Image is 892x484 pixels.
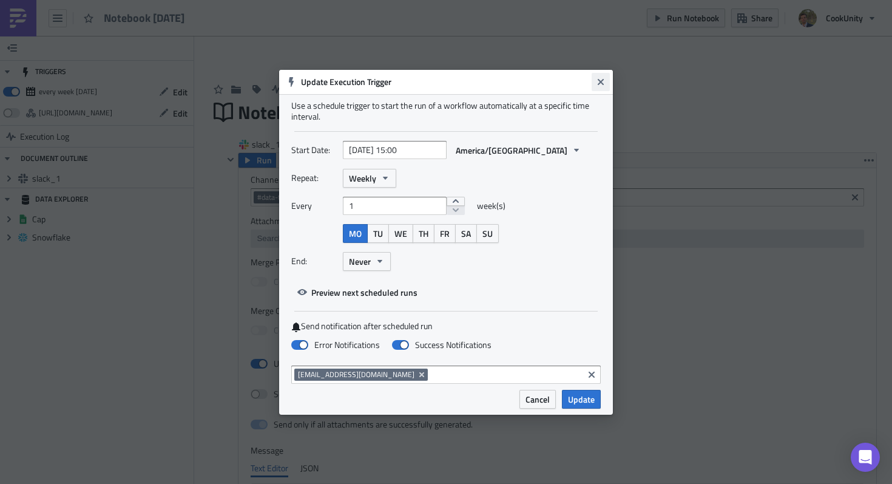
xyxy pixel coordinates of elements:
button: TU [367,224,389,243]
h6: Update Execution Trigger [301,77,592,87]
span: SA [461,227,471,240]
label: Start Date: [291,141,337,159]
a: updates/highlights [87,5,156,15]
span: FR [440,227,450,240]
button: SU [476,224,499,243]
span: [EMAIL_ADDRESS][DOMAIN_NAME] [298,370,414,380]
button: Remove Tag [417,369,428,381]
button: SA [455,224,477,243]
button: Clear selected items [584,367,599,382]
button: MO [343,224,368,243]
button: increment [447,197,465,206]
span: Cancel [525,393,550,406]
span: week(s) [477,197,505,215]
span: Weekly [349,172,376,185]
button: Never [343,252,391,271]
span: Update [568,393,595,406]
span: MO [349,227,362,240]
button: Close [592,73,610,91]
input: YYYY-MM-DD HH:mm [343,141,447,159]
p: Hi team, sharing main of this week! [5,5,607,15]
span: SU [482,227,493,240]
button: TH [413,224,434,243]
span: TH [419,227,428,240]
div: Open Intercom Messenger [851,443,880,472]
label: Error Notifications [291,339,380,350]
button: Weekly [343,169,396,188]
span: WE [394,227,407,240]
label: Repeat: [291,169,337,187]
span: Preview next scheduled runs [311,286,417,299]
button: America/[GEOGRAPHIC_DATA] [450,141,587,160]
label: Success Notifications [392,339,492,350]
body: Rich Text Area. Press ALT-0 for help. [5,5,607,15]
button: Cancel [519,390,556,409]
label: End: [291,252,337,270]
span: TU [373,227,383,240]
button: FR [434,224,456,243]
div: Use a schedule trigger to start the run of a workflow automatically at a specific time interval. [291,100,601,122]
button: Preview next scheduled runs [291,283,424,302]
button: decrement [447,205,465,215]
button: WE [388,224,413,243]
label: Every [291,197,337,215]
button: Update [562,390,601,409]
span: Never [349,255,371,268]
label: Send notification after scheduled run [291,321,601,332]
span: America/[GEOGRAPHIC_DATA] [456,144,567,157]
